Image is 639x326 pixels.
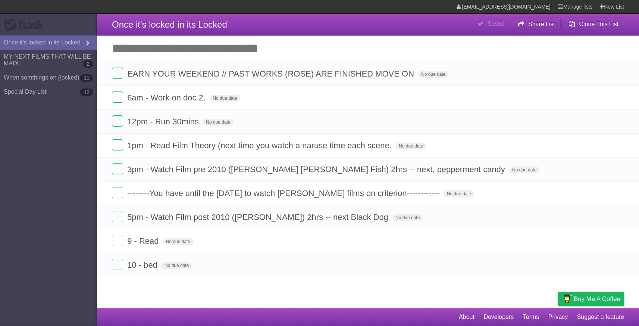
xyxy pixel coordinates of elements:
a: Terms [523,310,539,324]
a: Developers [483,310,514,324]
label: Done [112,115,123,127]
b: Clone This List [579,21,618,27]
span: 3pm - Watch Film pre 2010 ([PERSON_NAME] [PERSON_NAME] Fish) 2hrs -- next, pepperment candy [127,165,507,174]
label: Done [112,68,123,79]
b: 11 [80,74,93,82]
label: Done [112,235,123,246]
a: Privacy [548,310,568,324]
span: No due date [210,95,240,102]
span: 6am - Work on doc 2. [127,93,207,102]
b: 2 [83,60,93,68]
label: Done [112,163,123,174]
span: Once it's locked in its Locked [112,19,227,30]
button: Clone This List [563,18,624,31]
span: 1pm - Read Film Theory (next time you watch a naruse time each scene. [127,141,394,150]
span: Buy me a coffee [574,292,620,305]
span: EARN YOUR WEEKEND // PAST WORKS (ROSE) ARE FINISHED MOVE ON [127,69,416,78]
label: Done [112,91,123,103]
span: --------You have until the [DATE] to watch [PERSON_NAME] films on criterion------------ [127,189,441,198]
label: Done [112,139,123,150]
button: Share List [512,18,561,31]
a: Buy me a coffee [558,292,624,306]
a: Suggest a feature [577,310,624,324]
div: Flask [4,18,48,32]
span: 12pm - Run 30mins [127,117,201,126]
label: Done [112,187,123,198]
a: About [459,310,474,324]
span: 5pm - Watch Film post 2010 ([PERSON_NAME]) 2hrs -- next Black Dog [127,212,390,222]
img: Buy me a coffee [562,292,572,305]
b: Share List [528,21,555,27]
label: Done [112,211,123,222]
span: No due date [392,214,423,221]
span: No due date [444,190,474,197]
span: No due date [396,143,426,149]
b: Saved [488,21,504,27]
span: No due date [162,262,192,269]
span: 10 - bed [127,260,159,270]
span: No due date [163,238,193,245]
span: 9 - Read [127,236,160,246]
b: 12 [80,89,93,96]
span: No due date [418,71,448,78]
span: No due date [509,167,539,173]
span: No due date [203,119,233,125]
label: Done [112,259,123,270]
